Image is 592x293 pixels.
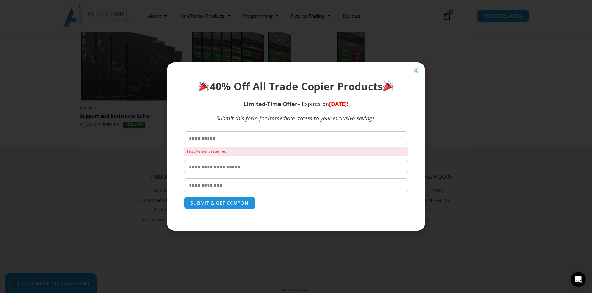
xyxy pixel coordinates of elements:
[184,79,408,94] h1: 40% Off All Trade Copier Products
[199,81,209,91] img: 🎉
[184,197,255,209] button: SUBMIT & GET COUPON
[216,114,376,122] em: Submit this form for immediate access to your exclusive savings.
[244,100,297,108] strong: Limited-Time Offer
[413,67,419,73] a: Close
[329,100,348,108] span: [DATE]!
[571,272,586,287] div: Open Intercom Messenger
[184,147,408,156] span: First Name is required.
[383,81,393,91] img: 🎉
[184,100,408,108] p: – Expires on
